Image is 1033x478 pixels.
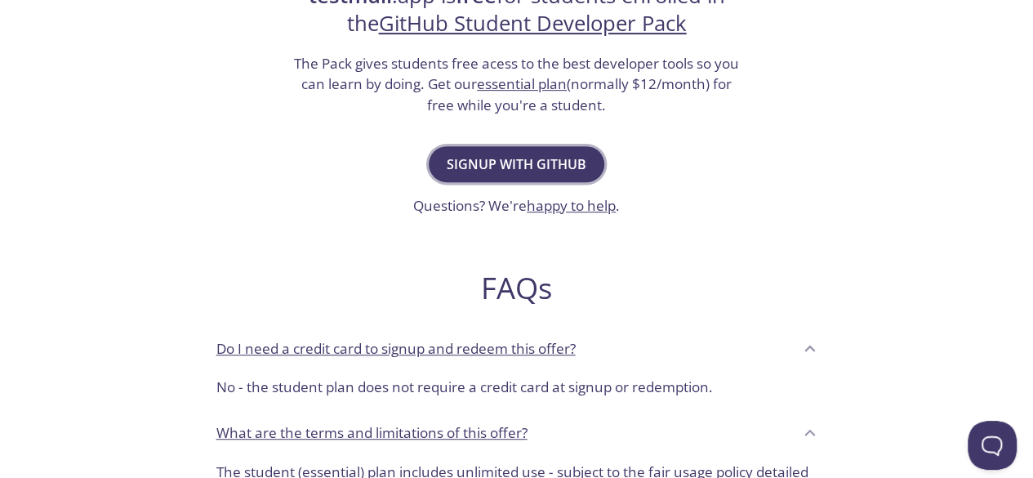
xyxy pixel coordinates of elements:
a: GitHub Student Developer Pack [379,9,687,38]
iframe: Help Scout Beacon - Open [968,421,1017,470]
p: Do I need a credit card to signup and redeem this offer? [216,338,576,360]
button: Signup with GitHub [429,146,604,182]
a: essential plan [477,74,567,93]
span: Signup with GitHub [447,153,586,176]
h3: The Pack gives students free acess to the best developer tools so you can learn by doing. Get our... [292,53,741,116]
div: Do I need a credit card to signup and redeem this offer? [203,370,830,411]
h2: FAQs [203,270,830,306]
div: Do I need a credit card to signup and redeem this offer? [203,326,830,370]
div: What are the terms and limitations of this offer? [203,411,830,455]
p: No - the student plan does not require a credit card at signup or redemption. [216,377,817,398]
a: happy to help [527,196,616,215]
p: What are the terms and limitations of this offer? [216,422,528,444]
h3: Questions? We're . [413,195,620,217]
